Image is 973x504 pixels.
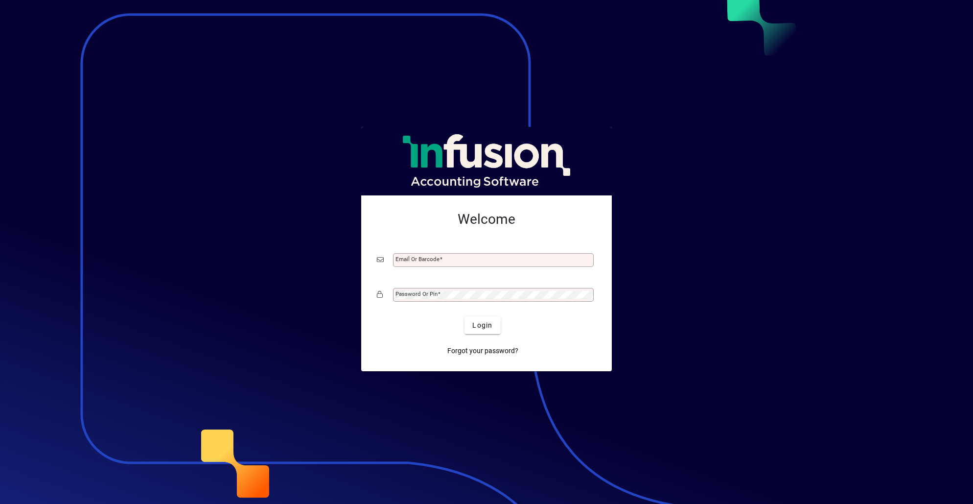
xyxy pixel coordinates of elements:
[464,316,500,334] button: Login
[377,211,596,228] h2: Welcome
[395,290,438,297] mat-label: Password or Pin
[447,346,518,356] span: Forgot your password?
[443,342,522,360] a: Forgot your password?
[472,320,492,331] span: Login
[395,256,440,263] mat-label: Email or Barcode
